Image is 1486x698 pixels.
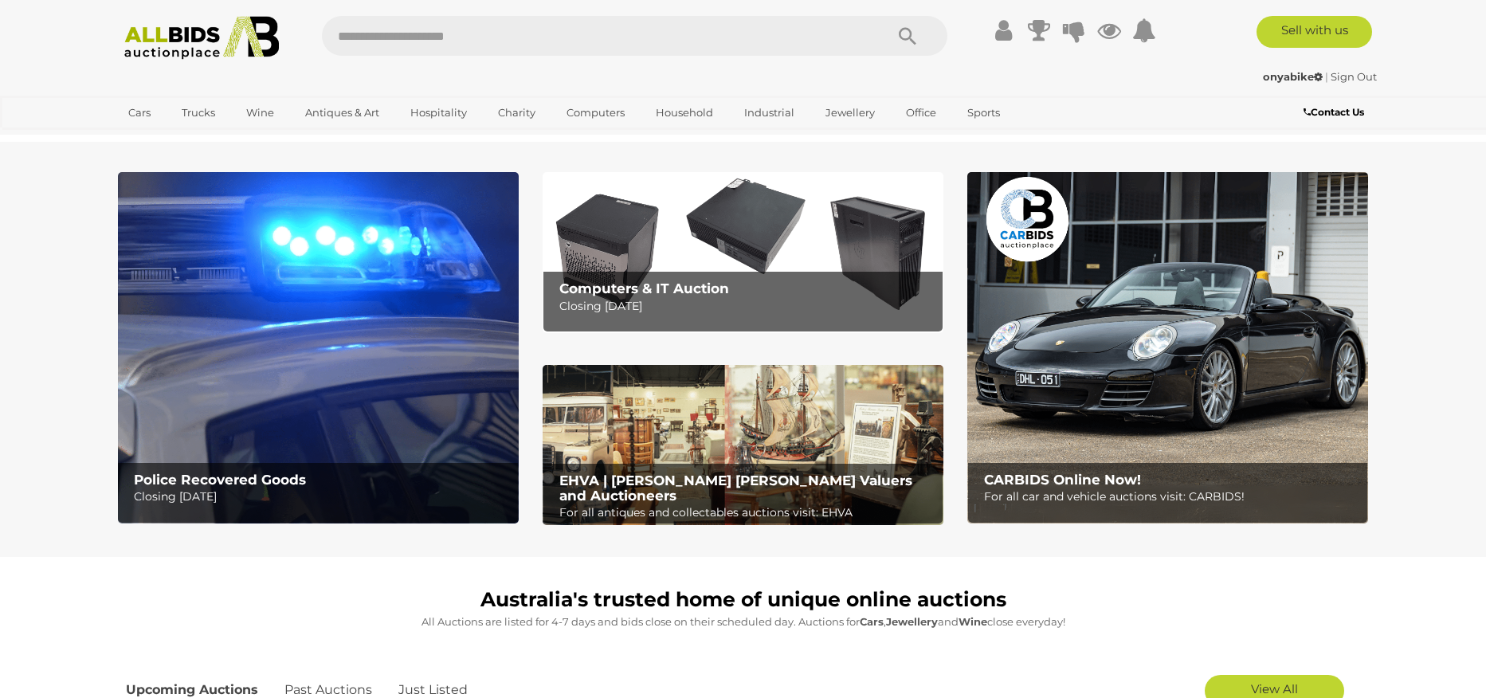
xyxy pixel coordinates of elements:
b: Contact Us [1304,106,1364,118]
b: EHVA | [PERSON_NAME] [PERSON_NAME] Valuers and Auctioneers [559,473,912,504]
p: Closing [DATE] [134,487,509,507]
span: | [1325,70,1328,83]
b: Computers & IT Auction [559,280,729,296]
strong: Cars [860,615,884,628]
strong: Wine [959,615,987,628]
a: Household [645,100,723,126]
img: Computers & IT Auction [543,172,943,332]
a: Charity [488,100,546,126]
a: onyabike [1263,70,1325,83]
p: For all antiques and collectables auctions visit: EHVA [559,503,935,523]
a: Sell with us [1257,16,1372,48]
a: Office [896,100,947,126]
a: Police Recovered Goods Police Recovered Goods Closing [DATE] [118,172,519,523]
span: View All [1251,681,1298,696]
p: All Auctions are listed for 4-7 days and bids close on their scheduled day. Auctions for , and cl... [126,613,1361,631]
a: Sports [957,100,1010,126]
img: Police Recovered Goods [118,172,519,523]
a: Computers [556,100,635,126]
a: CARBIDS Online Now! CARBIDS Online Now! For all car and vehicle auctions visit: CARBIDS! [967,172,1368,523]
a: Antiques & Art [295,100,390,126]
a: Hospitality [400,100,477,126]
a: Trucks [171,100,225,126]
img: EHVA | Evans Hastings Valuers and Auctioneers [543,365,943,526]
a: Wine [236,100,284,126]
button: Search [868,16,947,56]
strong: Jewellery [886,615,938,628]
b: Police Recovered Goods [134,472,306,488]
strong: onyabike [1263,70,1323,83]
img: CARBIDS Online Now! [967,172,1368,523]
a: EHVA | Evans Hastings Valuers and Auctioneers EHVA | [PERSON_NAME] [PERSON_NAME] Valuers and Auct... [543,365,943,526]
a: [GEOGRAPHIC_DATA] [118,126,252,152]
a: Jewellery [815,100,885,126]
a: Sign Out [1331,70,1377,83]
a: Industrial [734,100,805,126]
p: Closing [DATE] [559,296,935,316]
p: For all car and vehicle auctions visit: CARBIDS! [984,487,1359,507]
a: Computers & IT Auction Computers & IT Auction Closing [DATE] [543,172,943,332]
a: Contact Us [1304,104,1368,121]
a: Cars [118,100,161,126]
img: Allbids.com.au [116,16,288,60]
h1: Australia's trusted home of unique online auctions [126,589,1361,611]
b: CARBIDS Online Now! [984,472,1141,488]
